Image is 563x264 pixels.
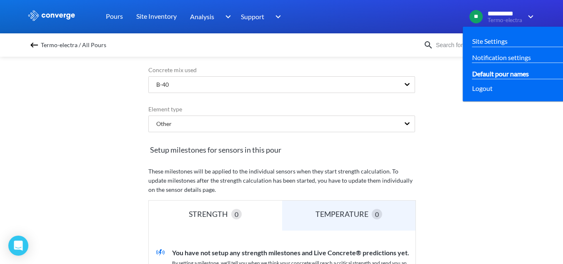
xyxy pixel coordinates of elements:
[241,11,264,22] span: Support
[375,209,379,219] span: 0
[433,40,534,50] input: Search for a sensor by name
[488,17,523,23] span: Termo-electra
[472,83,493,93] span: Logout
[315,208,372,220] div: TEMPERATURE
[270,12,283,22] img: downArrow.svg
[148,167,415,194] p: These milestones will be applied to the individual sensors when they start strength calculation. ...
[29,40,39,50] img: backspace.svg
[148,65,415,75] label: Concrete mix used
[172,249,409,256] span: You have not setup any strength milestones and Live Concrete® predictions yet.
[8,236,28,256] div: Open Intercom Messenger
[189,208,231,220] div: STRENGTH
[220,12,233,22] img: downArrow.svg
[190,11,214,22] span: Analysis
[41,39,106,51] span: Termo-electra / All Pours
[150,119,172,128] div: Other
[472,68,529,79] a: Default pour names
[148,144,415,156] span: Setup milestones for sensors in this pour
[472,36,508,46] a: Site Settings
[472,52,531,63] a: Notification settings
[423,40,433,50] img: icon-search.svg
[235,209,238,219] span: 0
[28,10,76,21] img: logo_ewhite.svg
[150,80,169,89] div: B-40
[523,12,536,22] img: downArrow.svg
[148,105,415,114] label: Element type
